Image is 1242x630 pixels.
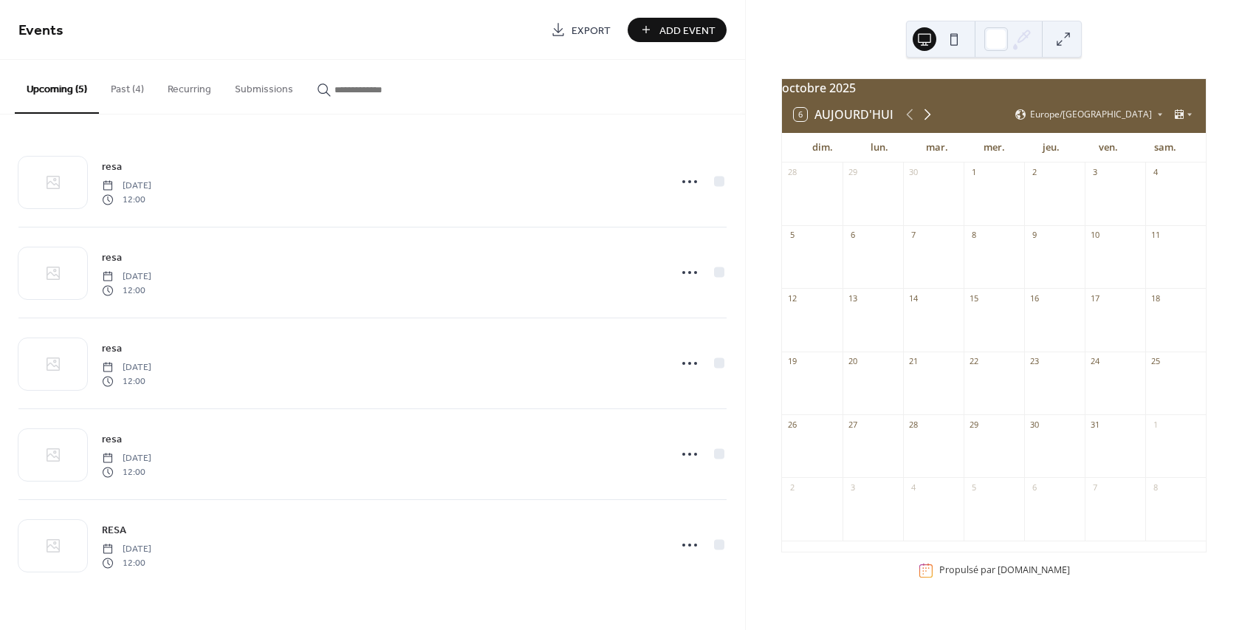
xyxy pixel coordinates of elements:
[102,521,126,538] a: RESA
[223,60,305,112] button: Submissions
[847,230,858,241] div: 6
[102,432,122,448] span: resa
[1150,167,1161,178] div: 4
[1089,167,1100,178] div: 3
[1150,356,1161,367] div: 25
[102,179,151,193] span: [DATE]
[102,341,122,357] span: resa
[847,419,858,430] div: 27
[102,361,151,374] span: [DATE]
[847,482,858,493] div: 3
[908,356,919,367] div: 21
[102,523,126,538] span: RESA
[156,60,223,112] button: Recurring
[1029,419,1040,430] div: 30
[1089,482,1100,493] div: 7
[99,60,156,112] button: Past (4)
[1089,230,1100,241] div: 10
[102,284,151,297] span: 12:00
[102,250,122,266] span: resa
[102,465,151,479] span: 12:00
[15,60,99,114] button: Upcoming (5)
[789,104,899,125] button: 6Aujourd'hui
[1029,482,1040,493] div: 6
[1137,133,1194,162] div: sam.
[102,452,151,465] span: [DATE]
[1029,356,1040,367] div: 23
[968,356,979,367] div: 22
[1150,482,1161,493] div: 8
[102,158,122,175] a: resa
[102,374,151,388] span: 12:00
[794,133,851,162] div: dim.
[908,482,919,493] div: 4
[968,482,979,493] div: 5
[1023,133,1080,162] div: jeu.
[908,167,919,178] div: 30
[847,167,858,178] div: 29
[102,340,122,357] a: resa
[102,556,151,569] span: 12:00
[939,564,1070,577] div: Propulsé par
[1150,230,1161,241] div: 11
[1029,230,1040,241] div: 9
[1089,356,1100,367] div: 24
[1030,110,1152,119] span: Europe/[GEOGRAPHIC_DATA]
[1080,133,1136,162] div: ven.
[102,160,122,175] span: resa
[1150,292,1161,304] div: 18
[102,249,122,266] a: resa
[908,292,919,304] div: 14
[1089,419,1100,430] div: 31
[786,482,797,493] div: 2
[786,419,797,430] div: 26
[102,193,151,206] span: 12:00
[540,18,622,42] a: Export
[851,133,908,162] div: lun.
[1029,292,1040,304] div: 16
[102,543,151,556] span: [DATE]
[908,133,965,162] div: mar.
[908,230,919,241] div: 7
[786,230,797,241] div: 5
[102,431,122,448] a: resa
[782,79,1206,97] div: octobre 2025
[786,292,797,304] div: 12
[572,23,611,38] span: Export
[786,167,797,178] div: 28
[1029,167,1040,178] div: 2
[998,564,1070,577] a: [DOMAIN_NAME]
[968,292,979,304] div: 15
[847,292,858,304] div: 13
[965,133,1022,162] div: mer.
[102,270,151,284] span: [DATE]
[968,230,979,241] div: 8
[628,18,727,42] button: Add Event
[1089,292,1100,304] div: 17
[1150,419,1161,430] div: 1
[968,419,979,430] div: 29
[786,356,797,367] div: 19
[18,16,64,45] span: Events
[659,23,716,38] span: Add Event
[908,419,919,430] div: 28
[847,356,858,367] div: 20
[968,167,979,178] div: 1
